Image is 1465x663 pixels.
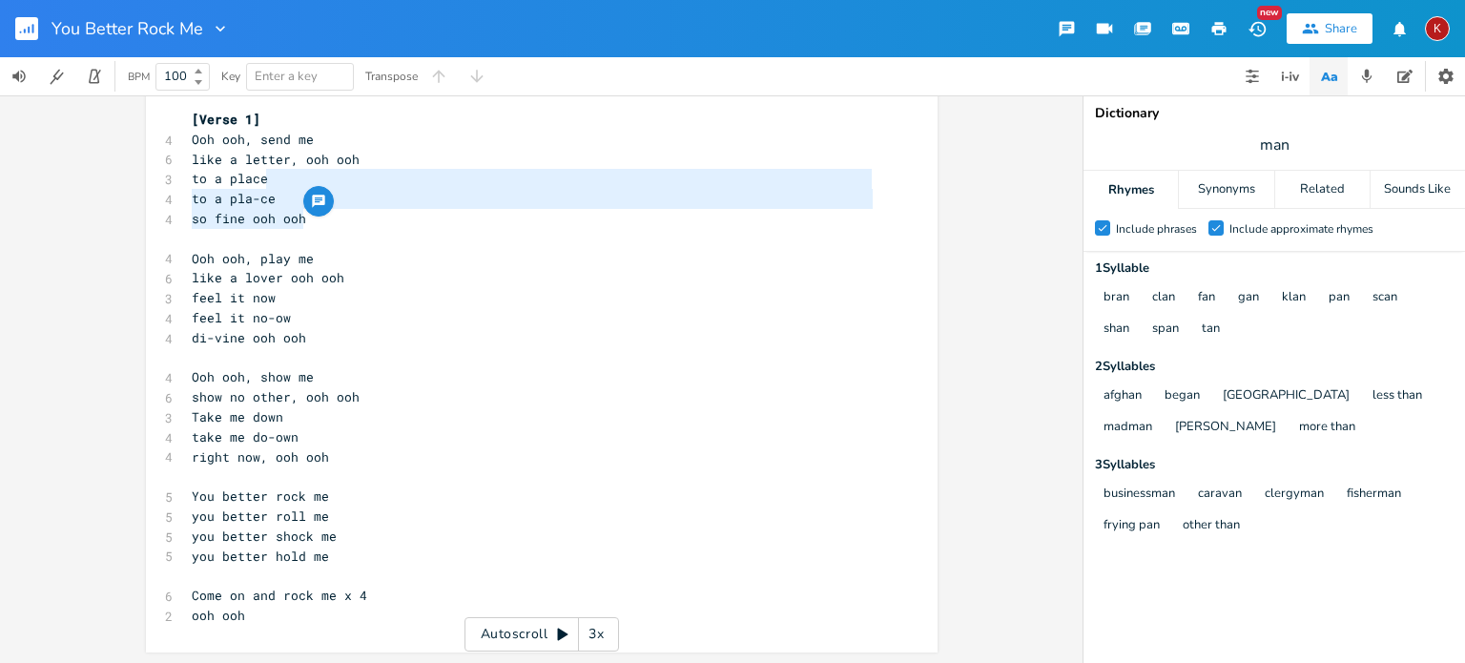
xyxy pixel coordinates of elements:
div: Rhymes [1083,171,1178,209]
button: fan [1198,290,1215,306]
button: New [1238,11,1276,46]
div: Synonyms [1179,171,1273,209]
span: Ooh ooh, play me [192,250,314,267]
button: frying pan [1104,518,1160,534]
span: Ooh ooh, send me [192,131,314,148]
div: Share [1325,20,1357,37]
span: di-vine ooh ooh [192,329,306,346]
span: ooh ooh [192,607,245,624]
button: klan [1282,290,1306,306]
div: Autoscroll [464,617,619,652]
span: you better shock me [192,528,337,545]
button: afghan [1104,388,1142,404]
span: man [1260,135,1290,156]
span: You better rock me [192,487,329,505]
button: more than [1299,420,1355,436]
button: [PERSON_NAME] [1175,420,1276,436]
button: began [1165,388,1200,404]
span: show no other, ooh ooh [192,388,360,405]
button: pan [1329,290,1350,306]
span: right now, ooh ooh [192,448,329,466]
div: 3 Syllable s [1095,459,1454,471]
button: shan [1104,321,1129,338]
span: like a lover ooh ooh [192,269,344,286]
span: to a pla-ce [192,190,276,207]
div: Sounds Like [1371,171,1465,209]
span: feel it now [192,289,276,306]
span: so fine ooh ooh [192,210,306,227]
button: scan [1372,290,1397,306]
button: caravan [1198,487,1242,503]
div: Include approximate rhymes [1229,223,1373,235]
span: Enter a key [255,68,318,85]
span: you better roll me [192,508,329,525]
div: 3x [579,617,613,652]
button: less than [1372,388,1422,404]
button: K [1425,7,1450,51]
div: Key [221,71,240,82]
span: you better hold me [192,548,329,565]
button: Share [1287,13,1372,44]
button: businessman [1104,487,1175,503]
div: Transpose [365,71,418,82]
button: fisherman [1347,487,1401,503]
div: 1 Syllable [1095,262,1454,275]
div: Dictionary [1095,107,1454,120]
span: take me do-own [192,428,299,445]
span: like a letter, ooh ooh [192,151,360,168]
div: kerynlee24 [1425,16,1450,41]
button: [GEOGRAPHIC_DATA] [1223,388,1350,404]
span: You Better Rock Me [52,20,203,37]
span: [Verse 1] [192,111,260,128]
span: feel it no-ow [192,309,291,326]
div: 2 Syllable s [1095,361,1454,373]
button: other than [1183,518,1240,534]
div: New [1257,6,1282,20]
button: madman [1104,420,1152,436]
button: span [1152,321,1179,338]
span: to a place [192,170,268,187]
button: tan [1202,321,1220,338]
div: Related [1275,171,1370,209]
div: BPM [128,72,150,82]
button: clergyman [1265,487,1324,503]
span: Ooh ooh, show me [192,368,314,385]
button: bran [1104,290,1129,306]
div: Include phrases [1116,223,1197,235]
span: Take me down [192,408,283,425]
button: clan [1152,290,1175,306]
button: gan [1238,290,1259,306]
span: Come on and rock me x 4 [192,587,367,604]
